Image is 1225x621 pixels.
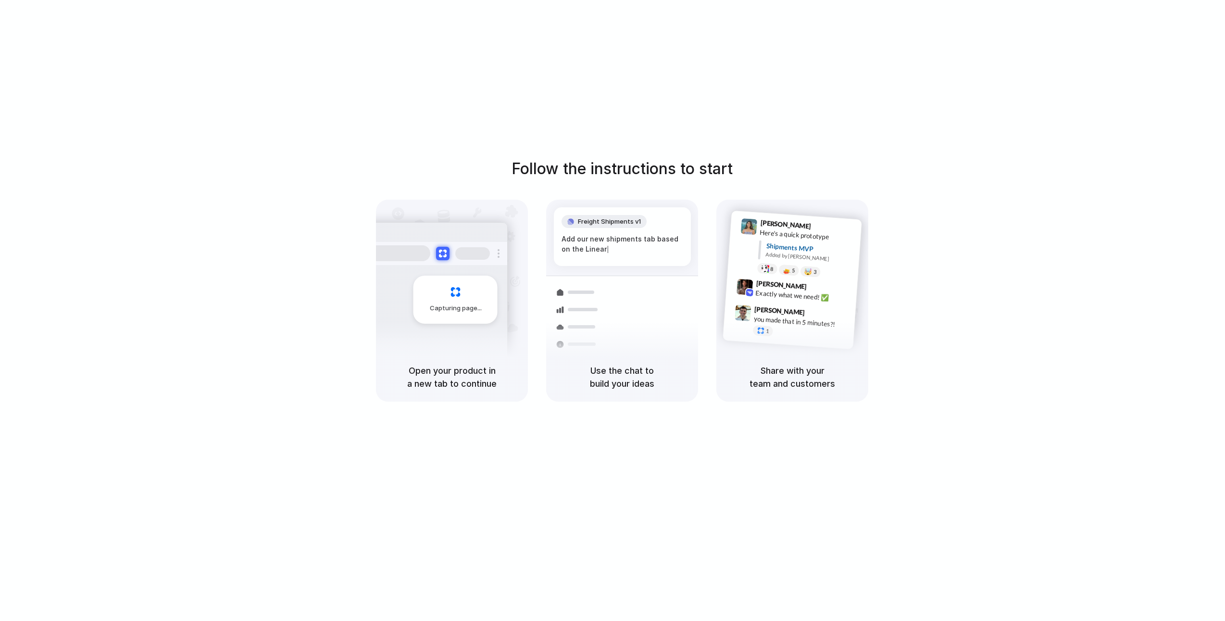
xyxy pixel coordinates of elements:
[578,217,641,227] span: Freight Shipments v1
[760,228,856,244] div: Here's a quick prototype
[814,222,834,234] span: 9:41 AM
[766,241,855,257] div: Shipments MVP
[765,251,854,265] div: Added by [PERSON_NAME]
[792,268,795,273] span: 5
[430,304,483,313] span: Capturing page
[512,157,733,180] h1: Follow the instructions to start
[760,217,811,231] span: [PERSON_NAME]
[766,329,769,334] span: 1
[770,266,774,272] span: 8
[804,268,812,275] div: 🤯
[756,278,807,292] span: [PERSON_NAME]
[753,314,850,330] div: you made that in 5 minutes?!
[728,364,857,390] h5: Share with your team and customers
[813,269,817,275] span: 3
[607,245,609,253] span: |
[808,308,827,320] span: 9:47 AM
[810,282,829,294] span: 9:42 AM
[562,234,683,254] div: Add our new shipments tab based on the Linear
[387,364,516,390] h5: Open your product in a new tab to continue
[755,288,851,304] div: Exactly what we need! ✅
[754,304,805,318] span: [PERSON_NAME]
[558,364,687,390] h5: Use the chat to build your ideas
